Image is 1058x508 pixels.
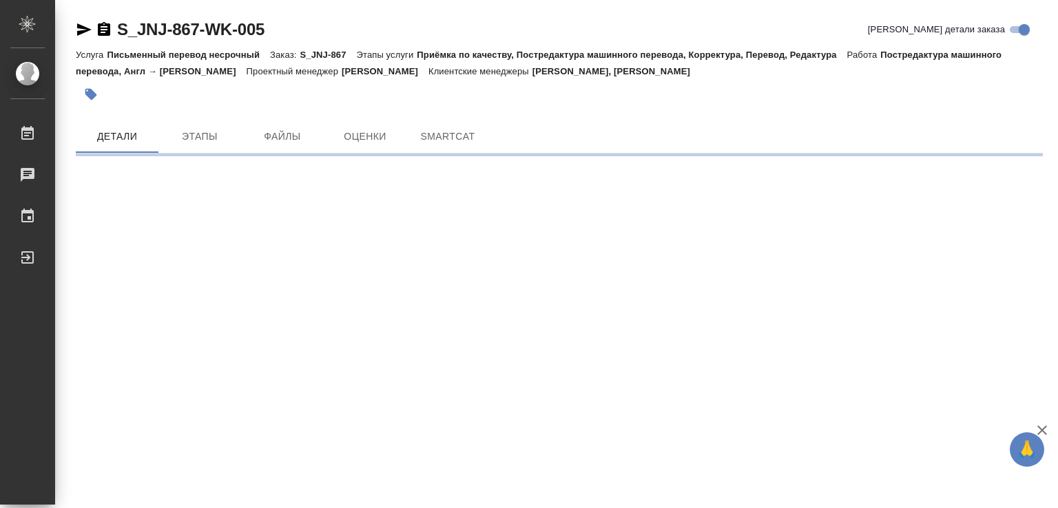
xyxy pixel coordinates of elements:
p: [PERSON_NAME] [342,66,428,76]
span: Оценки [332,128,398,145]
span: SmartCat [415,128,481,145]
span: Детали [84,128,150,145]
p: Приёмка по качеству, Постредактура машинного перевода, Корректура, Перевод, Редактура [417,50,847,60]
button: 🙏 [1010,432,1044,467]
button: Добавить тэг [76,79,106,109]
button: Скопировать ссылку [96,21,112,38]
p: Работа [847,50,881,60]
button: Скопировать ссылку для ЯМессенджера [76,21,92,38]
p: [PERSON_NAME], [PERSON_NAME] [532,66,701,76]
p: Заказ: [270,50,300,60]
span: Этапы [167,128,233,145]
p: S_JNJ-867 [300,50,356,60]
p: Проектный менеджер [247,66,342,76]
span: Файлы [249,128,315,145]
p: Услуга [76,50,107,60]
p: Клиентские менеджеры [428,66,532,76]
span: 🙏 [1015,435,1039,464]
p: Письменный перевод несрочный [107,50,270,60]
p: Этапы услуги [357,50,417,60]
a: S_JNJ-867-WK-005 [117,20,264,39]
span: [PERSON_NAME] детали заказа [868,23,1005,36]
